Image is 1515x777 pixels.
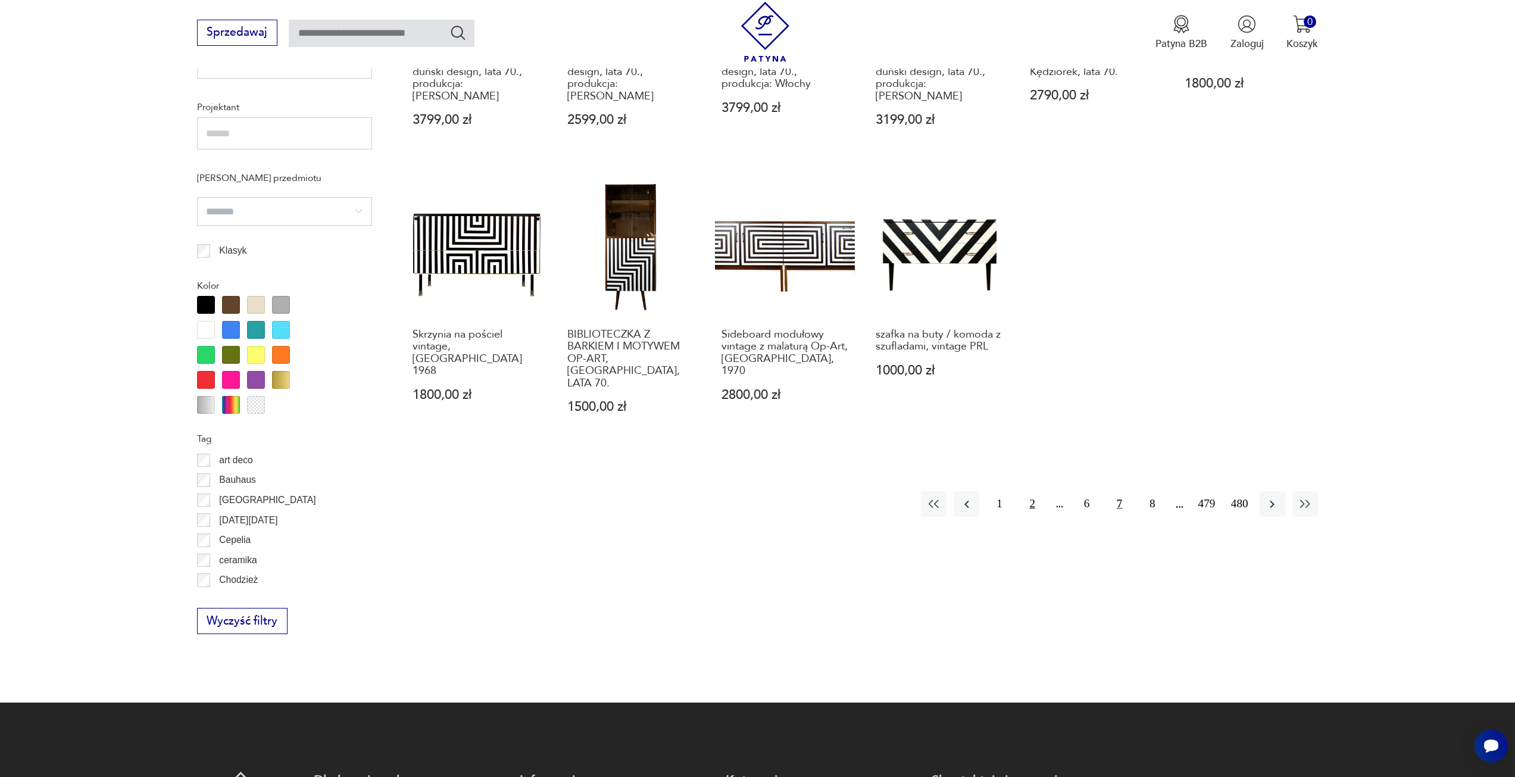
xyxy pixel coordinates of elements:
p: Chodzież [219,572,258,588]
h3: Sideboard modułowy vintage z malaturą Op-Art, [GEOGRAPHIC_DATA], 1970 [721,329,849,377]
button: Sprzedawaj [197,20,277,46]
p: Zaloguj [1230,37,1264,51]
h3: szafka na buty / komoda z szufladami, vintage PRL [876,329,1003,353]
p: 1000,00 zł [876,364,1003,377]
p: [DATE][DATE] [219,513,277,528]
button: 2 [1020,491,1045,517]
h3: Skrzynia na pościel vintage, [GEOGRAPHIC_DATA] 1968 [413,329,540,377]
p: ceramika [219,553,257,568]
button: Patyna B2B [1155,15,1207,51]
h3: [PERSON_NAME], duński design, lata 70., produkcja: [PERSON_NAME] [567,54,695,102]
a: Sprzedawaj [197,29,277,38]
h3: BIBLIOTECZKA Z BARKIEM I MOTYWEM OP-ART, [GEOGRAPHIC_DATA], LATA 70. [567,329,695,389]
iframe: Smartsupp widget button [1475,729,1508,763]
p: Projektant [197,99,372,115]
p: 3799,00 zł [721,102,849,114]
a: szafka na buty / komoda z szufladami, vintage PRLszafka na buty / komoda z szufladami, vintage PR... [869,177,1009,441]
p: Koszyk [1286,37,1318,51]
p: Bauhaus [219,472,256,488]
div: 0 [1304,15,1316,28]
p: [GEOGRAPHIC_DATA] [219,492,316,508]
p: 2599,00 zł [567,114,695,126]
button: 0Koszyk [1286,15,1318,51]
button: Szukaj [449,24,467,41]
p: 2790,00 zł [1030,89,1157,102]
p: Patyna B2B [1155,37,1207,51]
p: 1800,00 zł [413,389,540,401]
img: Ikona medalu [1172,15,1191,33]
p: 1500,00 zł [567,401,695,413]
h3: Fotel na kółkach, włoski design, lata 70., produkcja: Włochy [721,54,849,90]
button: 480 [1227,491,1252,517]
h3: Fotel Typ 300-192, proj. J. Kędziorek, lata 70. [1030,54,1157,78]
img: Patyna - sklep z meblami i dekoracjami vintage [735,2,795,62]
a: BIBLIOTECZKA Z BARKIEM I MOTYWEM OP-ART, POLSKA, LATA 70.BIBLIOTECZKA Z BARKIEM I MOTYWEM OP-ART,... [561,177,701,441]
button: 1 [986,491,1012,517]
button: 8 [1139,491,1165,517]
p: Klasyk [219,243,246,258]
a: Ikona medaluPatyna B2B [1155,15,1207,51]
button: Zaloguj [1230,15,1264,51]
h3: Fotel wypoczynkowy, duński design, lata 70., produkcja: [PERSON_NAME] [413,54,540,102]
img: Ikona koszyka [1293,15,1311,33]
p: Tag [197,431,372,447]
button: Wyczyść filtry [197,608,288,634]
button: 6 [1074,491,1099,517]
p: [PERSON_NAME] przedmiotu [197,170,372,186]
p: 1800,00 zł [1185,77,1312,90]
p: 3199,00 zł [876,114,1003,126]
p: art deco [219,453,252,468]
h3: Biblioteczka palisandrowa, duński design, lata 70., produkcja: [PERSON_NAME] [876,54,1003,102]
p: 2800,00 zł [721,389,849,401]
p: Cepelia [219,532,251,548]
p: Ćmielów [219,592,255,608]
img: Ikonka użytkownika [1238,15,1256,33]
p: 3799,00 zł [413,114,540,126]
a: Sideboard modułowy vintage z malaturą Op-Art, Polska, 1970Sideboard modułowy vintage z malaturą O... [715,177,855,441]
p: Kolor [197,278,372,294]
button: 7 [1107,491,1132,517]
button: 479 [1194,491,1219,517]
a: Skrzynia na pościel vintage, DDR 1968Skrzynia na pościel vintage, [GEOGRAPHIC_DATA] 19681800,00 zł [406,177,546,441]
